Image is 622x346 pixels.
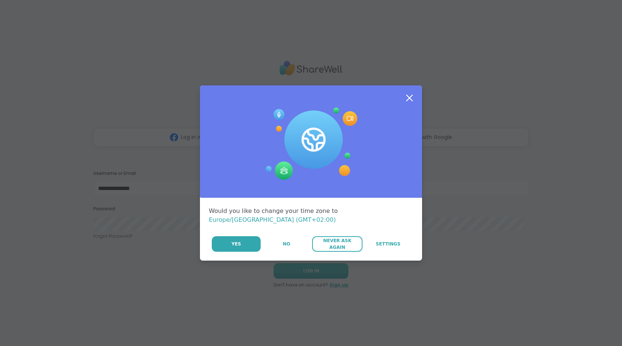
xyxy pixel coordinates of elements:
div: Would you like to change your time zone to [209,207,413,224]
span: Yes [231,241,241,247]
button: Never Ask Again [312,236,362,252]
img: Session Experience [265,108,357,180]
button: No [261,236,311,252]
span: No [283,241,290,247]
span: Europe/[GEOGRAPHIC_DATA] (GMT+02:00) [209,216,336,223]
span: Never Ask Again [316,237,358,251]
button: Yes [212,236,261,252]
span: Settings [376,241,401,247]
a: Settings [363,236,413,252]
